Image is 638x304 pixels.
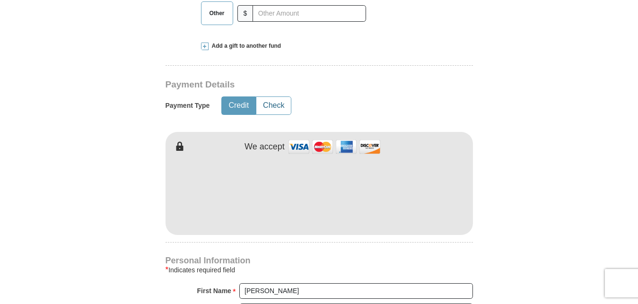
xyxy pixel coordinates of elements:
img: credit cards accepted [287,137,382,157]
h5: Payment Type [166,102,210,110]
h3: Payment Details [166,79,407,90]
input: Other Amount [253,5,366,22]
span: Add a gift to another fund [209,42,281,50]
div: Indicates required field [166,264,473,276]
button: Credit [222,97,255,114]
h4: Personal Information [166,257,473,264]
span: $ [237,5,253,22]
h4: We accept [245,142,285,152]
button: Check [256,97,291,114]
strong: First Name [197,284,231,297]
span: Other [205,6,229,20]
